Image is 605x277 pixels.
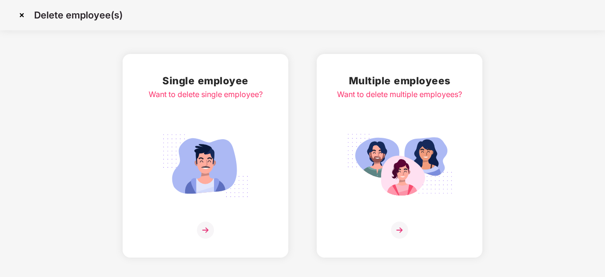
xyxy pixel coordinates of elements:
[34,9,123,21] p: Delete employee(s)
[337,89,462,100] div: Want to delete multiple employees?
[152,129,258,203] img: svg+xml;base64,PHN2ZyB4bWxucz0iaHR0cDovL3d3dy53My5vcmcvMjAwMC9zdmciIGlkPSJTaW5nbGVfZW1wbG95ZWUiIH...
[149,73,263,89] h2: Single employee
[347,129,453,203] img: svg+xml;base64,PHN2ZyB4bWxucz0iaHR0cDovL3d3dy53My5vcmcvMjAwMC9zdmciIGlkPSJNdWx0aXBsZV9lbXBsb3llZS...
[14,8,29,23] img: svg+xml;base64,PHN2ZyBpZD0iQ3Jvc3MtMzJ4MzIiIHhtbG5zPSJodHRwOi8vd3d3LnczLm9yZy8yMDAwL3N2ZyIgd2lkdG...
[391,222,408,239] img: svg+xml;base64,PHN2ZyB4bWxucz0iaHR0cDovL3d3dy53My5vcmcvMjAwMC9zdmciIHdpZHRoPSIzNiIgaGVpZ2h0PSIzNi...
[197,222,214,239] img: svg+xml;base64,PHN2ZyB4bWxucz0iaHR0cDovL3d3dy53My5vcmcvMjAwMC9zdmciIHdpZHRoPSIzNiIgaGVpZ2h0PSIzNi...
[337,73,462,89] h2: Multiple employees
[149,89,263,100] div: Want to delete single employee?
